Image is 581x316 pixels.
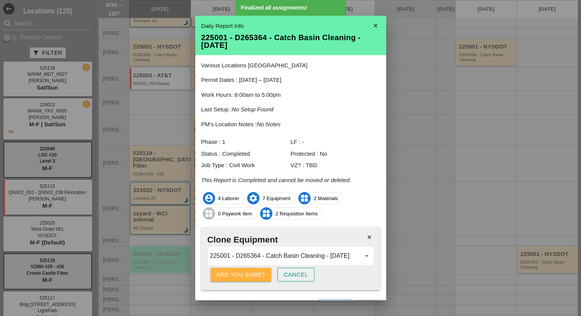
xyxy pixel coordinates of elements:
[362,230,377,245] i: close
[201,161,291,170] div: Job Type : Civil Work
[277,268,315,282] button: Cancel
[291,161,380,170] div: VZ? : TBD
[248,192,295,204] span: 7 Equipment
[201,61,380,70] p: Various Locations [GEOGRAPHIC_DATA]
[201,120,380,129] p: PM's Location Notes :
[368,18,383,33] i: close
[319,299,352,313] button: Close
[203,192,244,204] span: 4 Laborer
[203,207,257,220] span: 0 Paywork Item
[201,91,380,99] p: Work Hours: 8:00am to 5:00pm
[291,150,380,158] div: Protected : No
[217,270,265,279] div: Are you sure?
[299,192,343,204] span: 2 Materials
[261,207,322,220] span: 2 Requisition Items
[203,207,215,220] i: widgets
[284,270,308,279] div: Cancel
[257,121,281,127] i: No Notes
[247,192,259,204] i: settings
[210,250,361,262] input: Pick Destination Report
[201,76,380,85] p: Permit Dates : [DATE] – [DATE]
[362,251,371,261] i: arrow_drop_down
[207,233,374,246] h2: Clone Equipment
[298,192,311,204] i: widgets
[203,192,215,204] i: account_circle
[210,268,271,282] button: Are you sure?
[201,150,291,158] div: Status : Completed
[201,138,291,147] div: Phase : 1
[260,207,272,220] i: widgets
[291,138,380,147] div: LF : -
[201,22,380,31] div: Daily Report Info
[241,4,342,12] div: Finalized all assignments!
[201,105,380,114] p: Last Setup :
[201,34,380,49] div: 225001 - D265364 - Catch Basin Cleaning - [DATE]
[232,106,274,112] i: No Setup Found
[201,177,351,183] i: This Report is Completed and cannot be moved or deleted.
